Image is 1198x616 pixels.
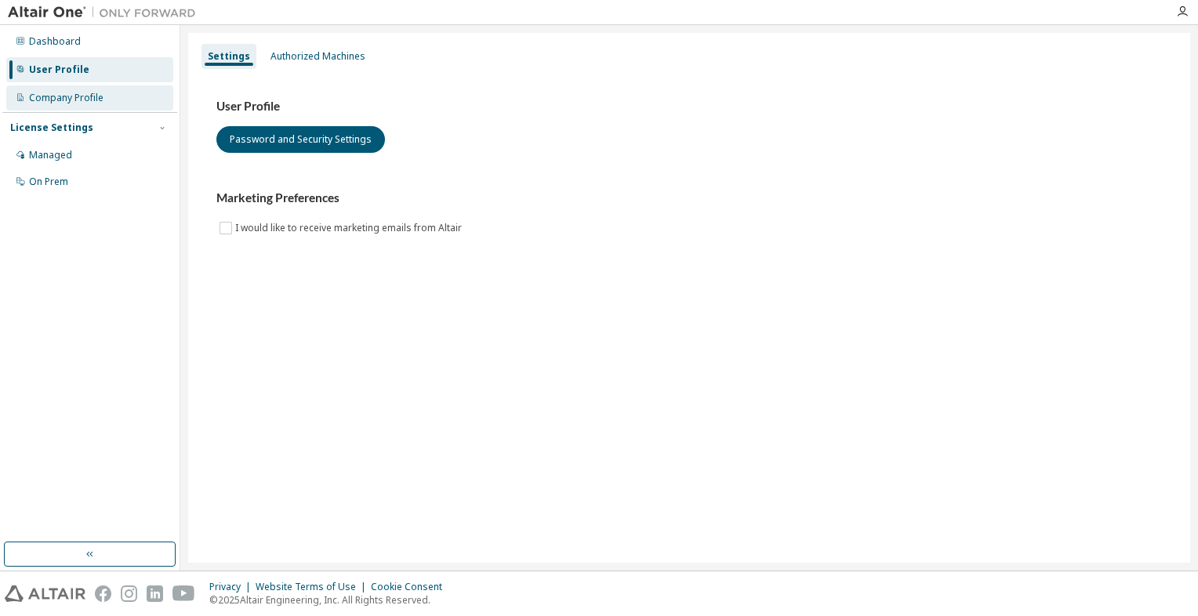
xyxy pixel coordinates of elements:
[209,593,452,607] p: © 2025 Altair Engineering, Inc. All Rights Reserved.
[209,581,256,593] div: Privacy
[371,581,452,593] div: Cookie Consent
[172,585,195,602] img: youtube.svg
[29,35,81,48] div: Dashboard
[216,126,385,153] button: Password and Security Settings
[208,50,250,63] div: Settings
[121,585,137,602] img: instagram.svg
[216,190,1162,206] h3: Marketing Preferences
[95,585,111,602] img: facebook.svg
[216,99,1162,114] h3: User Profile
[5,585,85,602] img: altair_logo.svg
[29,176,68,188] div: On Prem
[29,149,72,161] div: Managed
[29,63,89,76] div: User Profile
[147,585,163,602] img: linkedin.svg
[10,121,93,134] div: License Settings
[8,5,204,20] img: Altair One
[256,581,371,593] div: Website Terms of Use
[29,92,103,104] div: Company Profile
[270,50,365,63] div: Authorized Machines
[235,219,465,237] label: I would like to receive marketing emails from Altair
